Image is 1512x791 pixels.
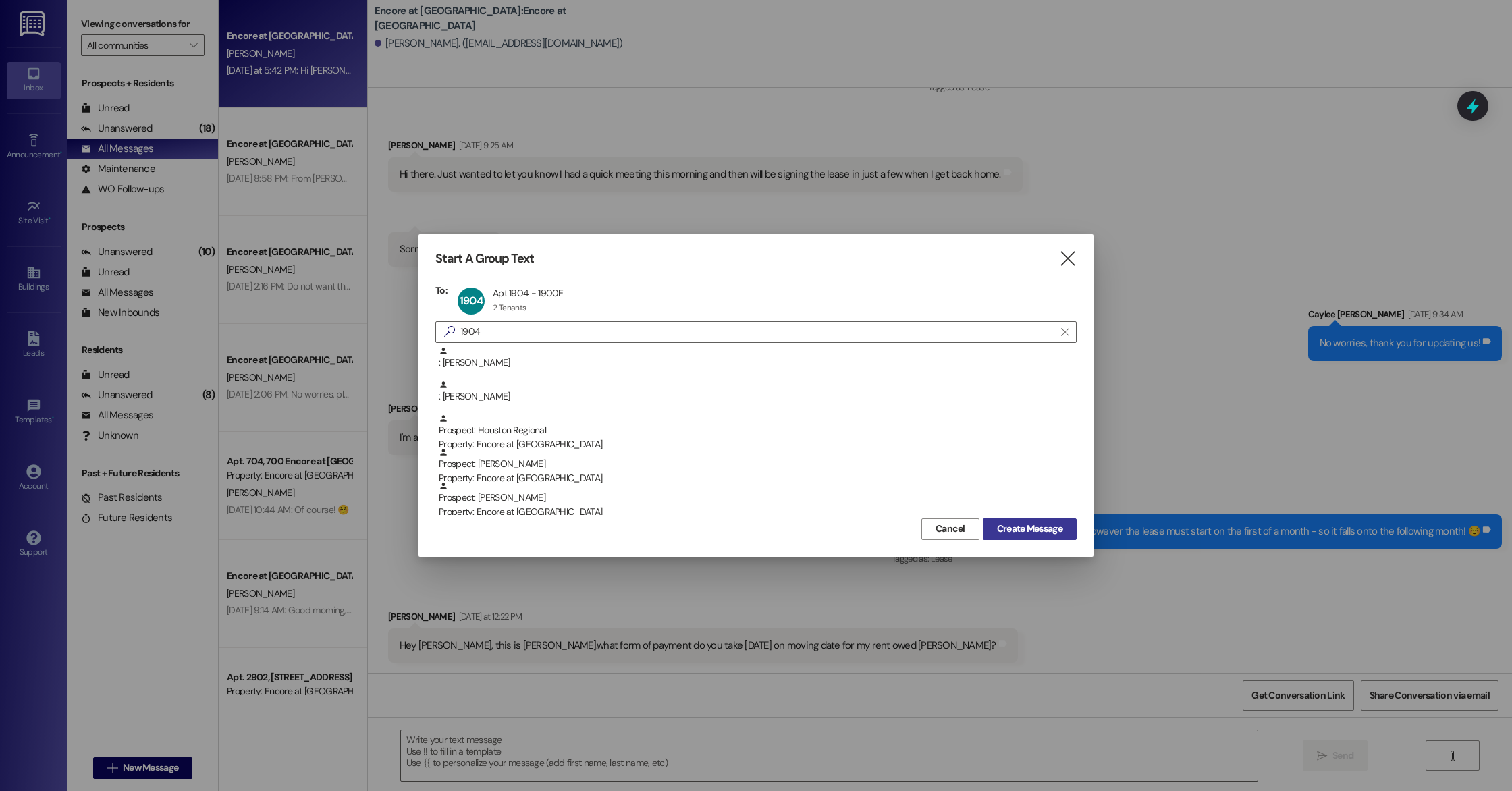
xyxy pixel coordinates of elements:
[493,287,564,299] div: Apt 1904 - 1900E
[1058,252,1077,266] i: 
[439,471,1077,485] div: Property: Encore at [GEOGRAPHIC_DATA]
[435,346,1077,380] div: : [PERSON_NAME]
[435,380,1077,414] div: : [PERSON_NAME]
[997,522,1062,536] span: Create Message
[1061,327,1069,337] i: 
[435,481,1077,515] div: Prospect: [PERSON_NAME]Property: Encore at [GEOGRAPHIC_DATA]
[936,522,965,536] span: Cancel
[921,518,979,540] button: Cancel
[493,302,526,313] div: 2 Tenants
[460,294,483,308] span: 1904
[439,380,1077,404] div: : [PERSON_NAME]
[439,325,460,339] i: 
[435,414,1077,447] div: Prospect: Houston RegionalProperty: Encore at [GEOGRAPHIC_DATA]
[983,518,1077,540] button: Create Message
[435,284,448,296] h3: To:
[439,346,1077,370] div: : [PERSON_NAME]
[439,447,1077,486] div: Prospect: [PERSON_NAME]
[439,437,1077,452] div: Property: Encore at [GEOGRAPHIC_DATA]
[1054,322,1076,342] button: Clear text
[439,481,1077,520] div: Prospect: [PERSON_NAME]
[439,414,1077,452] div: Prospect: Houston Regional
[435,447,1077,481] div: Prospect: [PERSON_NAME]Property: Encore at [GEOGRAPHIC_DATA]
[435,251,534,267] h3: Start A Group Text
[460,323,1054,342] input: Search for any contact or apartment
[439,505,1077,519] div: Property: Encore at [GEOGRAPHIC_DATA]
